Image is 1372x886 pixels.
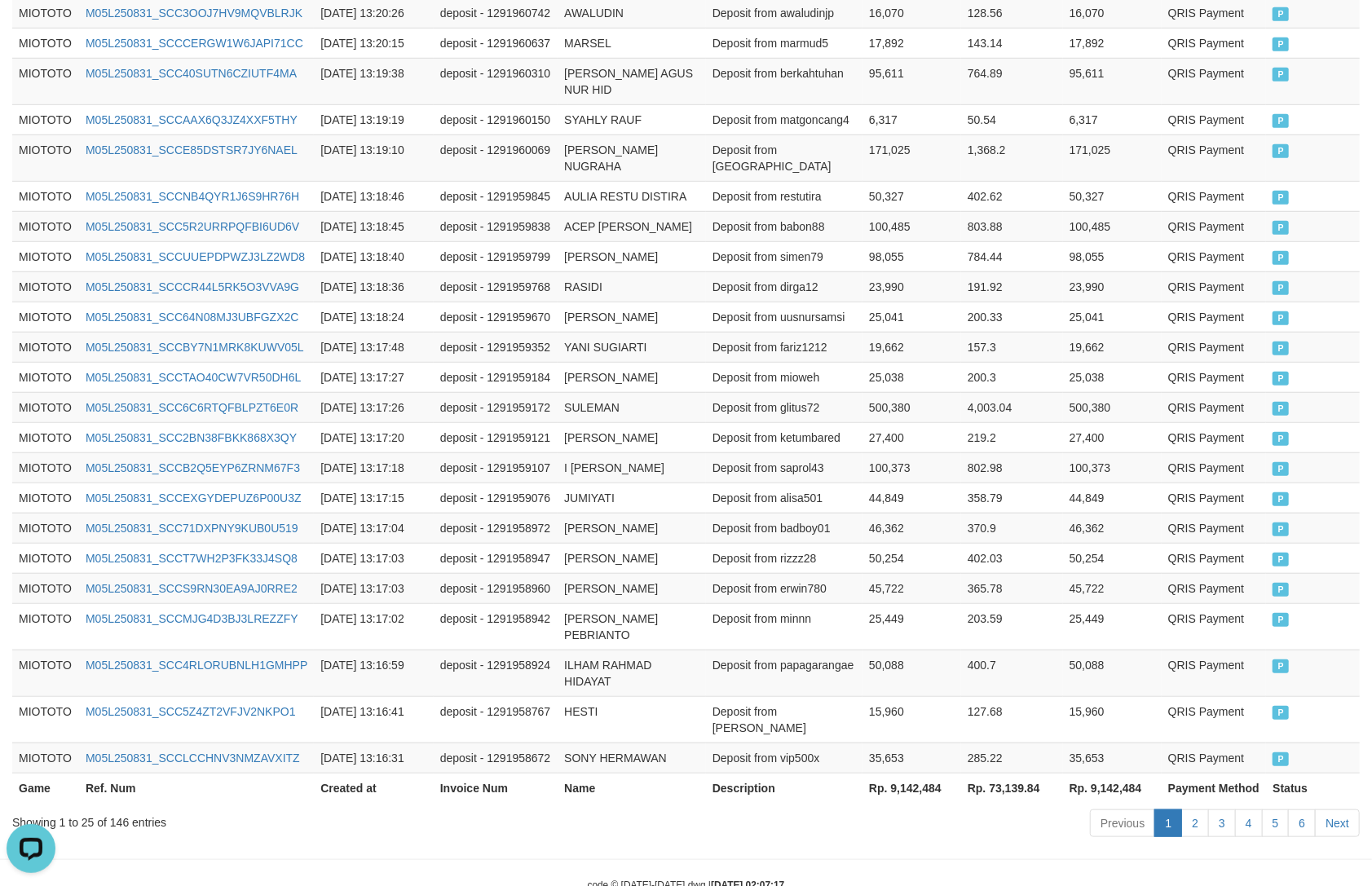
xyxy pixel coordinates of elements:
a: M05L250831_SCC6C6RTQFBLPZT6E0R [86,401,298,414]
a: M05L250831_SCCT7WH2P3FK33J4SQ8 [86,552,298,565]
td: deposit - 1291958924 [434,650,558,696]
span: PAID [1273,492,1289,506]
a: M05L250831_SCC71DXPNY9KUB0U519 [86,522,298,535]
td: 35,653 [1063,743,1162,773]
td: 50,327 [862,181,961,211]
td: [DATE] 13:19:19 [314,104,434,134]
td: deposit - 1291959184 [434,362,558,392]
td: QRIS Payment [1162,483,1267,513]
td: RASIDI [558,271,706,302]
td: Deposit from marmud5 [706,28,862,58]
td: 784.44 [961,241,1063,271]
td: deposit - 1291959076 [434,483,558,513]
td: [PERSON_NAME] PEBRIANTO [558,603,706,650]
td: Deposit from [PERSON_NAME] [706,696,862,743]
td: QRIS Payment [1162,513,1267,543]
td: deposit - 1291960150 [434,104,558,134]
td: MIOTOTO [12,58,79,104]
td: 98,055 [1063,241,1162,271]
td: 46,362 [862,513,961,543]
td: [DATE] 13:16:59 [314,650,434,696]
td: MIOTOTO [12,483,79,513]
td: deposit - 1291960069 [434,134,558,181]
td: 370.9 [961,513,1063,543]
td: Deposit from uusnursamsi [706,302,862,332]
td: 500,380 [1063,392,1162,422]
td: Deposit from badboy01 [706,513,862,543]
td: MIOTOTO [12,28,79,58]
td: QRIS Payment [1162,696,1267,743]
td: [PERSON_NAME] [558,513,706,543]
td: QRIS Payment [1162,543,1267,573]
td: [PERSON_NAME] [558,241,706,271]
td: [DATE] 13:20:15 [314,28,434,58]
td: 219.2 [961,422,1063,452]
td: deposit - 1291960310 [434,58,558,104]
td: [DATE] 13:17:20 [314,422,434,452]
td: [DATE] 13:18:45 [314,211,434,241]
td: 402.62 [961,181,1063,211]
td: deposit - 1291959799 [434,241,558,271]
td: Deposit from saprol43 [706,452,862,483]
td: 127.68 [961,696,1063,743]
span: PAID [1273,402,1289,416]
td: Deposit from [GEOGRAPHIC_DATA] [706,134,862,181]
td: HESTI [558,696,706,743]
th: Description [706,773,862,803]
td: [PERSON_NAME] [558,573,706,603]
span: PAID [1273,462,1289,476]
td: SYAHLY RAUF [558,104,706,134]
td: deposit - 1291958947 [434,543,558,573]
a: M05L250831_SCC3OOJ7HV9MQVBLRJK [86,7,302,20]
td: QRIS Payment [1162,58,1267,104]
td: MIOTOTO [12,603,79,650]
td: 50,254 [862,543,961,573]
a: M05L250831_SCC4RLORUBNLH1GMHPP [86,659,307,672]
span: PAID [1273,144,1289,158]
td: QRIS Payment [1162,28,1267,58]
span: PAID [1273,37,1289,51]
td: [DATE] 13:17:03 [314,543,434,573]
td: 6,317 [862,104,961,134]
span: PAID [1273,114,1289,128]
td: Deposit from mioweh [706,362,862,392]
td: deposit - 1291959845 [434,181,558,211]
td: 19,662 [1063,332,1162,362]
a: M05L250831_SCC5R2URRPQFBI6UD6V [86,220,299,233]
td: 50,088 [1063,650,1162,696]
td: 50,088 [862,650,961,696]
td: MIOTOTO [12,241,79,271]
span: PAID [1273,191,1289,205]
td: QRIS Payment [1162,271,1267,302]
td: QRIS Payment [1162,573,1267,603]
td: deposit - 1291958942 [434,603,558,650]
td: Deposit from simen79 [706,241,862,271]
th: Payment Method [1162,773,1267,803]
a: M05L250831_SCC2BN38FBKK868X3QY [86,431,297,444]
td: 402.03 [961,543,1063,573]
td: 17,892 [1063,28,1162,58]
th: Status [1266,773,1360,803]
td: MIOTOTO [12,422,79,452]
td: 6,317 [1063,104,1162,134]
td: 764.89 [961,58,1063,104]
td: Deposit from papagarangae [706,650,862,696]
td: MIOTOTO [12,362,79,392]
a: M05L250831_SCCB2Q5EYP6ZRNM67F3 [86,461,300,474]
td: 200.33 [961,302,1063,332]
td: 23,990 [1063,271,1162,302]
a: Previous [1090,809,1155,837]
td: QRIS Payment [1162,104,1267,134]
td: I [PERSON_NAME] [558,452,706,483]
td: QRIS Payment [1162,241,1267,271]
td: MIOTOTO [12,543,79,573]
td: Deposit from berkahtuhan [706,58,862,104]
span: PAID [1273,372,1289,386]
td: 27,400 [862,422,961,452]
td: Deposit from erwin780 [706,573,862,603]
td: QRIS Payment [1162,422,1267,452]
td: 45,722 [1063,573,1162,603]
span: PAID [1273,7,1289,21]
td: 500,380 [862,392,961,422]
td: 100,373 [862,452,961,483]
